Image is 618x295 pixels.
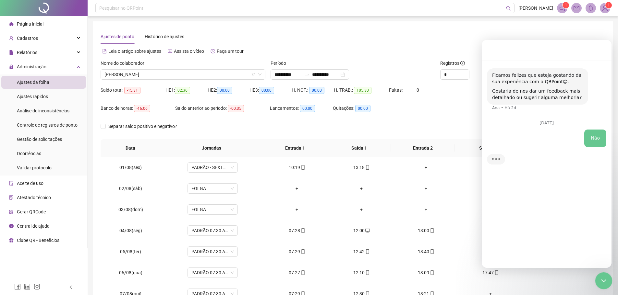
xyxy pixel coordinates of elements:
[106,123,180,130] span: Separar saldo positivo e negativo?
[134,105,150,112] span: -16:06
[605,2,612,8] sup: Atualize o seu contato no menu Meus Dados
[24,283,30,290] span: linkedin
[17,36,38,41] span: Cadastros
[17,21,43,27] span: Página inicial
[334,227,389,234] div: 12:00
[9,181,14,186] span: audit
[9,22,14,26] span: home
[565,3,567,7] span: 1
[455,139,519,157] th: Saída 2
[300,249,305,254] span: mobile
[300,270,305,275] span: mobile
[249,86,292,94] div: HE 3:
[119,228,142,233] span: 04/08(seg)
[228,105,244,112] span: -00:35
[175,87,190,94] span: 02:36
[304,72,309,77] span: to
[217,49,244,54] span: Faça um tour
[120,249,141,254] span: 05/08(ter)
[145,34,184,39] span: Histórico de ajustes
[334,164,389,171] div: 13:18
[118,207,143,212] span: 03/08(dom)
[354,87,371,94] span: 105:30
[263,139,327,157] th: Entrada 1
[211,49,215,53] span: history
[191,247,234,256] span: PADRÃO 07:30 AS 17:30
[34,283,40,290] span: instagram
[334,269,389,276] div: 12:10
[464,206,518,213] div: +
[9,195,14,200] span: solution
[17,151,41,156] span: Ocorrências
[563,2,569,8] sup: 1
[588,5,594,11] span: bell
[304,72,309,77] span: swap-right
[258,73,262,76] span: down
[270,227,324,234] div: 07:28
[334,185,389,192] div: +
[270,164,324,171] div: 10:19
[270,185,324,192] div: +
[464,185,518,192] div: +
[399,185,453,192] div: +
[365,165,370,170] span: mobile
[251,73,255,76] span: filter
[482,40,612,268] iframe: Intercom live chat
[506,6,511,11] span: search
[399,269,453,276] div: 13:09
[17,165,52,170] span: Validar protocolo
[17,195,51,200] span: Atestado técnico
[300,228,305,233] span: mobile
[559,5,565,11] span: notification
[175,105,270,112] div: Saldo anterior ao período:
[17,223,50,229] span: Central de ajuda
[327,139,391,157] th: Saída 1
[300,105,315,112] span: 00:00
[270,248,324,255] div: 07:29
[464,227,518,234] div: +
[119,270,142,275] span: 06/08(qua)
[124,87,140,94] span: -15:31
[17,122,78,128] span: Controle de registros de ponto
[417,87,419,93] span: 0
[334,248,389,255] div: 12:42
[17,50,37,55] span: Relatórios
[309,87,324,94] span: 00:00
[168,49,172,53] span: youtube
[208,86,250,94] div: HE 2:
[17,64,46,69] span: Administração
[101,34,134,39] span: Ajustes de ponto
[17,137,62,142] span: Gestão de solicitações
[399,164,453,171] div: +
[9,224,14,228] span: info-circle
[217,87,232,94] span: 00:00
[464,164,518,171] div: +
[460,61,465,65] span: info-circle
[69,285,73,289] span: left
[101,86,165,94] div: Saldo total:
[595,272,612,289] iframe: Intercom live chat
[600,3,610,13] img: 91185
[270,105,333,112] div: Lançamentos:
[608,3,610,7] span: 1
[17,181,43,186] span: Aceite de uso
[292,86,334,94] div: H. NOT.:
[191,205,234,214] span: FOLGA
[101,105,175,112] div: Banco de horas:
[518,5,553,12] span: [PERSON_NAME]
[9,238,14,243] span: gift
[104,70,261,79] span: EVELIN VITORIA DOS SANTOS FERREIRA
[174,49,204,54] span: Assista o vídeo
[574,5,579,11] span: mail
[365,249,370,254] span: mobile
[191,163,234,172] span: PADRÃO - SEXTA - 07:30 AS 12:00
[9,36,14,40] span: user-add
[259,87,274,94] span: 00:00
[271,60,290,67] label: Período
